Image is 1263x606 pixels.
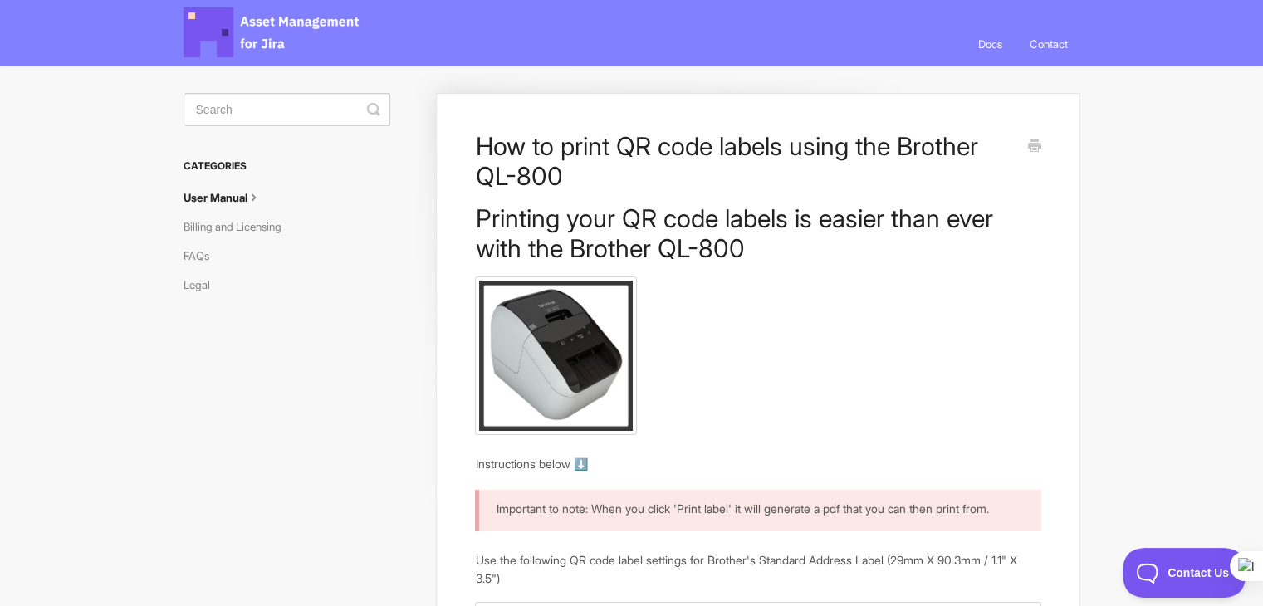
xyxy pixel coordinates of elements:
a: User Manual [184,184,275,211]
h3: Categories [184,151,390,181]
a: Docs [966,22,1015,66]
h1: How to print QR code labels using the Brother QL-800 [475,131,1016,191]
a: Legal [184,271,223,298]
a: Billing and Licensing [184,213,294,240]
p: Instructions below ⬇️ [475,455,1040,473]
iframe: Toggle Customer Support [1123,548,1246,598]
a: Print this Article [1028,138,1041,156]
a: FAQs [184,242,222,269]
img: file-MIdDIhlsd2.jpg [475,276,637,435]
span: Asset Management for Jira Docs [184,7,361,57]
h1: Printing your QR code labels is easier than ever with the Brother QL-800 [475,203,1040,263]
p: Important to note: When you click 'Print label' it will generate a pdf that you can then print from. [496,500,1020,518]
input: Search [184,93,390,126]
a: Contact [1017,22,1080,66]
p: Use the following QR code label settings for Brother's Standard Address Label (29mm X 90.3mm / 1.... [475,551,1040,587]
